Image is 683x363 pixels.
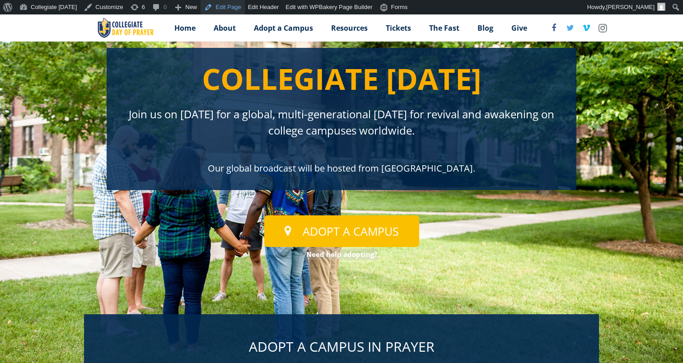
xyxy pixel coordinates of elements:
a: The Fast [420,17,468,39]
a: Twitter [562,20,578,36]
h4: Join us on [DATE] for a global, multi-generational [DATE] for revival and awakening on college ca... [107,99,576,145]
a: Instagram [594,20,611,36]
span: Tickets [386,23,411,33]
span: Home [174,23,196,33]
a: Tickets [377,17,420,39]
strong: Collegiate [DATE] [202,59,482,98]
a: Give [502,17,536,39]
span: [PERSON_NAME] [606,4,655,10]
span: ADOPT A CAMPUS IN PRAYER [249,337,435,356]
a: Need help adopting? [306,250,377,259]
span: The Fast [429,23,459,33]
span: About [214,23,236,33]
span: Blog [477,23,493,33]
a: Blog [468,17,502,39]
img: Collegiate Day of Prayer logo [95,14,156,42]
span: Resources [331,23,368,33]
a: Facebook [546,20,562,36]
a: Home [165,17,205,39]
span: Give [511,23,527,33]
a: ADOPT A CAMPUS [264,215,419,247]
a: About [205,17,245,39]
a: Adopt a Campus [245,17,322,39]
a: Resources [322,17,377,39]
span: Adopt a Campus [254,23,313,33]
a: Vimeo [578,20,594,36]
h3: Our global broadcast will be hosted from [GEOGRAPHIC_DATA]. [107,155,576,175]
